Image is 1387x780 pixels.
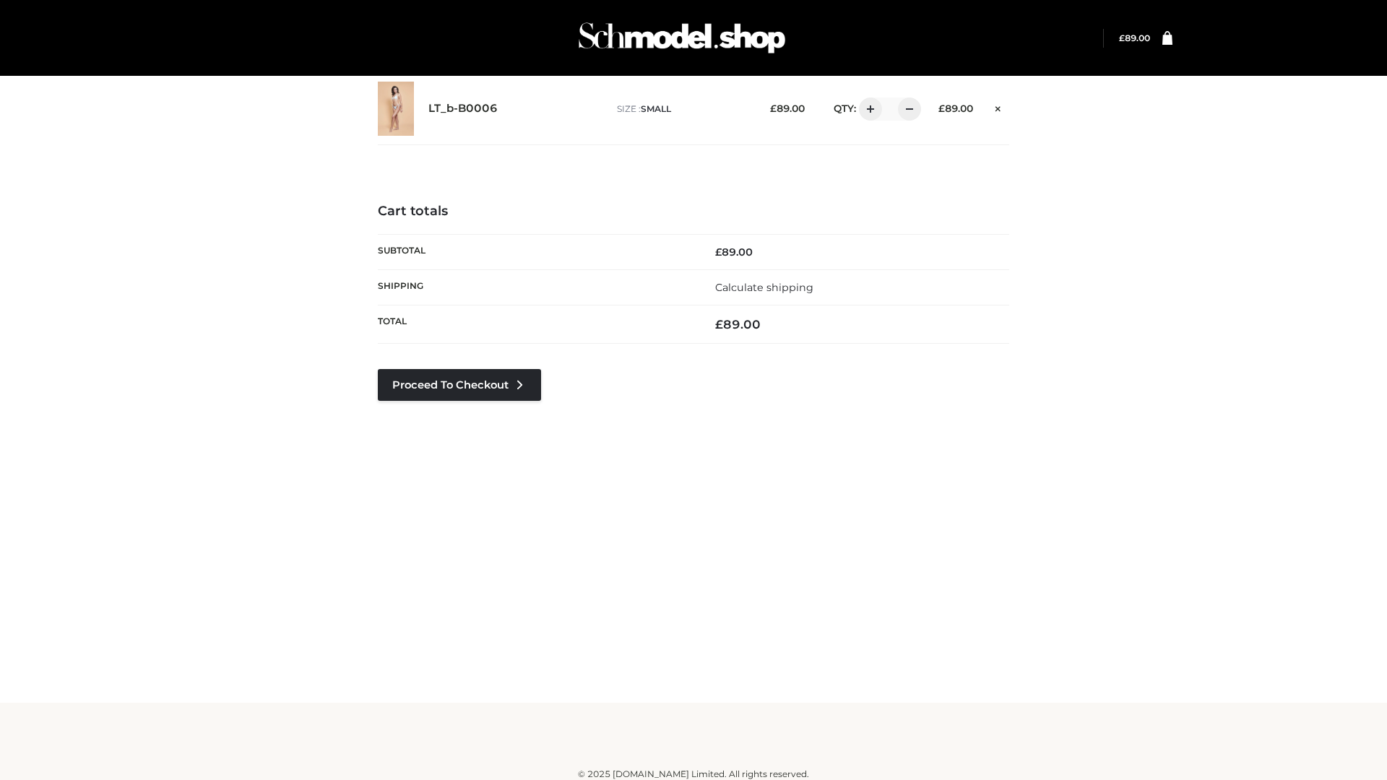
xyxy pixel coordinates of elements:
a: LT_b-B0006 [428,102,498,116]
bdi: 89.00 [770,103,805,114]
span: £ [1119,32,1125,43]
span: £ [770,103,777,114]
span: SMALL [641,103,671,114]
span: £ [938,103,945,114]
th: Subtotal [378,234,693,269]
a: Proceed to Checkout [378,369,541,401]
span: £ [715,317,723,331]
a: Calculate shipping [715,281,813,294]
a: Remove this item [988,97,1009,116]
bdi: 89.00 [715,246,753,259]
bdi: 89.00 [1119,32,1150,43]
h4: Cart totals [378,204,1009,220]
a: £89.00 [1119,32,1150,43]
bdi: 89.00 [715,317,761,331]
p: size : [617,103,748,116]
div: QTY: [819,97,916,121]
th: Shipping [378,269,693,305]
span: £ [715,246,722,259]
bdi: 89.00 [938,103,973,114]
th: Total [378,305,693,344]
img: Schmodel Admin 964 [574,9,790,66]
